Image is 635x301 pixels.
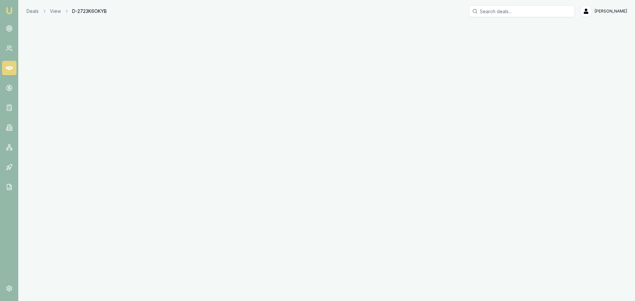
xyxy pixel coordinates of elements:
[595,9,627,14] span: [PERSON_NAME]
[72,8,107,15] span: D-2723K6OKYB
[469,5,575,17] input: Search deals
[50,8,61,15] a: View
[26,8,107,15] nav: breadcrumb
[5,7,13,15] img: emu-icon-u.png
[26,8,39,15] a: Deals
